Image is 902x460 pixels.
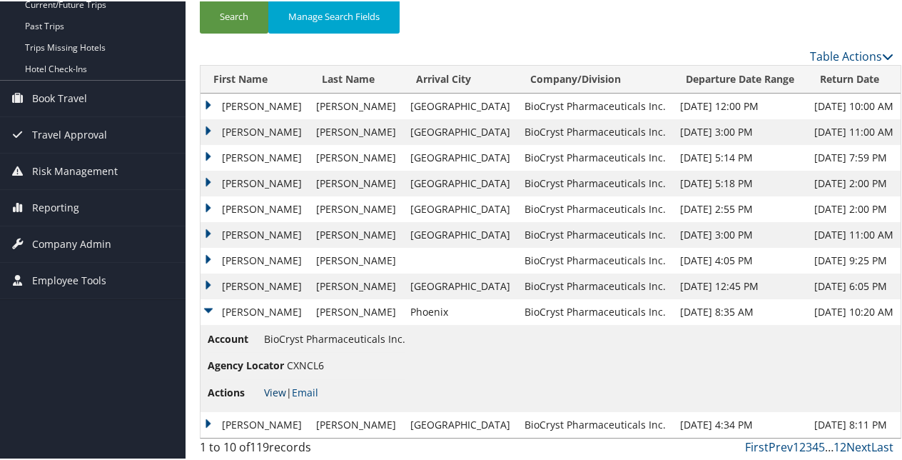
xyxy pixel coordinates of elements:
[32,152,118,188] span: Risk Management
[201,411,309,436] td: [PERSON_NAME]
[833,438,846,454] a: 12
[32,79,87,115] span: Book Travel
[517,64,673,92] th: Company/Division
[807,246,901,272] td: [DATE] 9:25 PM
[201,221,309,246] td: [PERSON_NAME]
[673,411,807,436] td: [DATE] 4:34 PM
[208,384,261,399] span: Actions
[201,246,309,272] td: [PERSON_NAME]
[32,225,111,261] span: Company Admin
[517,221,673,246] td: BioCryst Pharmaceuticals Inc.
[846,438,871,454] a: Next
[807,64,901,92] th: Return Date: activate to sort column ascending
[812,438,819,454] a: 4
[806,438,812,454] a: 3
[673,221,807,246] td: [DATE] 3:00 PM
[793,438,799,454] a: 1
[807,272,901,298] td: [DATE] 6:05 PM
[201,195,309,221] td: [PERSON_NAME]
[309,169,403,195] td: [PERSON_NAME]
[264,384,286,398] a: View
[201,118,309,144] td: [PERSON_NAME]
[403,195,517,221] td: [GEOGRAPHIC_DATA]
[673,298,807,324] td: [DATE] 8:35 AM
[819,438,825,454] a: 5
[403,272,517,298] td: [GEOGRAPHIC_DATA]
[673,144,807,169] td: [DATE] 5:14 PM
[309,118,403,144] td: [PERSON_NAME]
[201,298,309,324] td: [PERSON_NAME]
[807,92,901,118] td: [DATE] 10:00 AM
[825,438,833,454] span: …
[309,144,403,169] td: [PERSON_NAME]
[673,92,807,118] td: [DATE] 12:00 PM
[309,64,403,92] th: Last Name: activate to sort column ascending
[673,195,807,221] td: [DATE] 2:55 PM
[309,272,403,298] td: [PERSON_NAME]
[309,221,403,246] td: [PERSON_NAME]
[403,169,517,195] td: [GEOGRAPHIC_DATA]
[517,144,673,169] td: BioCryst Pharmaceuticals Inc.
[807,411,901,436] td: [DATE] 8:11 PM
[517,411,673,436] td: BioCryst Pharmaceuticals Inc.
[871,438,893,454] a: Last
[810,47,893,63] a: Table Actions
[673,118,807,144] td: [DATE] 3:00 PM
[309,411,403,436] td: [PERSON_NAME]
[673,246,807,272] td: [DATE] 4:05 PM
[517,272,673,298] td: BioCryst Pharmaceuticals Inc.
[807,118,901,144] td: [DATE] 11:00 AM
[32,261,106,297] span: Employee Tools
[403,221,517,246] td: [GEOGRAPHIC_DATA]
[309,298,403,324] td: [PERSON_NAME]
[264,331,405,344] span: BioCryst Pharmaceuticals Inc.
[201,169,309,195] td: [PERSON_NAME]
[292,384,318,398] a: Email
[264,384,318,398] span: |
[807,298,901,324] td: [DATE] 10:20 AM
[403,92,517,118] td: [GEOGRAPHIC_DATA]
[799,438,806,454] a: 2
[807,195,901,221] td: [DATE] 2:00 PM
[745,438,769,454] a: First
[403,64,517,92] th: Arrival City: activate to sort column ascending
[309,195,403,221] td: [PERSON_NAME]
[201,272,309,298] td: [PERSON_NAME]
[250,438,269,454] span: 119
[807,144,901,169] td: [DATE] 7:59 PM
[309,92,403,118] td: [PERSON_NAME]
[201,64,309,92] th: First Name: activate to sort column ascending
[673,169,807,195] td: [DATE] 5:18 PM
[769,438,793,454] a: Prev
[32,116,107,151] span: Travel Approval
[32,189,79,224] span: Reporting
[673,272,807,298] td: [DATE] 12:45 PM
[807,169,901,195] td: [DATE] 2:00 PM
[403,298,517,324] td: Phoenix
[403,411,517,436] td: [GEOGRAPHIC_DATA]
[517,246,673,272] td: BioCryst Pharmaceuticals Inc.
[201,92,309,118] td: [PERSON_NAME]
[208,356,284,372] span: Agency Locator
[201,144,309,169] td: [PERSON_NAME]
[403,118,517,144] td: [GEOGRAPHIC_DATA]
[517,195,673,221] td: BioCryst Pharmaceuticals Inc.
[517,298,673,324] td: BioCryst Pharmaceuticals Inc.
[309,246,403,272] td: [PERSON_NAME]
[517,118,673,144] td: BioCryst Pharmaceuticals Inc.
[287,357,324,371] span: CXNCL6
[807,221,901,246] td: [DATE] 11:00 AM
[673,64,807,92] th: Departure Date Range: activate to sort column ascending
[517,169,673,195] td: BioCryst Pharmaceuticals Inc.
[517,92,673,118] td: BioCryst Pharmaceuticals Inc.
[403,144,517,169] td: [GEOGRAPHIC_DATA]
[208,330,261,346] span: Account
